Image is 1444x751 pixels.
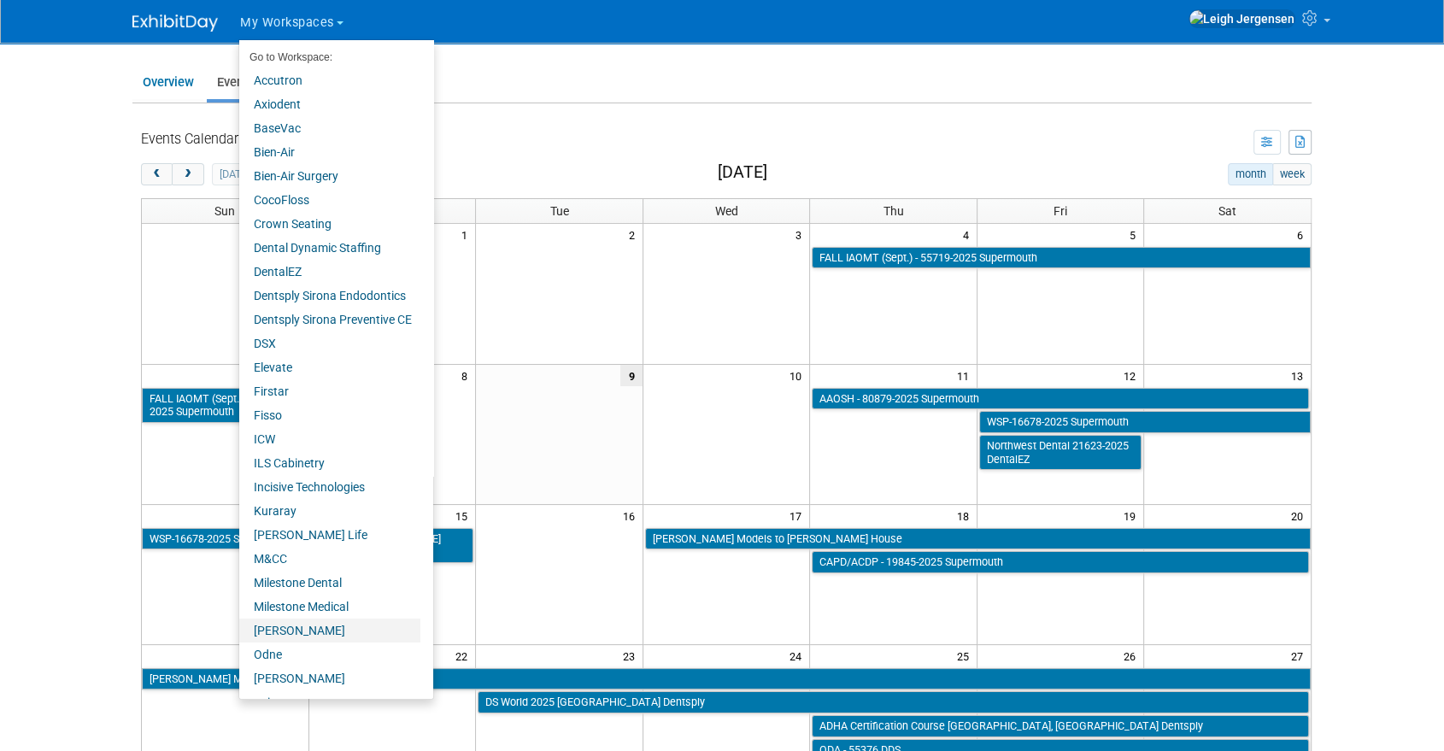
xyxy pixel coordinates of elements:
a: Events [207,66,264,99]
a: Milestone Medical [239,595,420,619]
a: Overview [132,66,203,99]
a: [PERSON_NAME] [239,666,420,690]
a: WSP-16678-2025 Supermouth [979,411,1311,433]
a: [PERSON_NAME] Models to [PERSON_NAME] House [142,668,1311,690]
li: Go to Workspace: [239,46,420,68]
a: ADHA Certification Course [GEOGRAPHIC_DATA], [GEOGRAPHIC_DATA] Dentsply [812,715,1309,737]
a: Fisso [239,403,420,427]
span: 22 [454,645,475,666]
a: quip [239,690,420,714]
a: Firstar [239,379,420,403]
span: 18 [955,505,977,526]
a: DS World 2025 [GEOGRAPHIC_DATA] Dentsply [478,691,1309,713]
a: Bien-Air Surgery [239,164,420,188]
span: Sat [1218,204,1236,218]
a: WSP-16678-2025 Supermouth [142,528,307,550]
span: 15 [454,505,475,526]
span: 11 [955,365,977,386]
span: 3 [794,224,809,245]
span: Wed [714,204,737,218]
a: Northwest Dental 21623-2025 DentalEZ [979,435,1142,470]
span: 1 [460,224,475,245]
h2: [DATE] [718,163,767,182]
span: 5 [1128,224,1143,245]
a: FALL IAOMT (Sept.) - 55719-2025 Supermouth [812,247,1311,269]
a: [PERSON_NAME] Life [239,523,420,547]
span: Fri [1054,204,1067,218]
a: ICW [239,427,420,451]
a: Crown Seating [239,212,420,236]
a: Kuraray [239,499,420,523]
span: Sun [214,204,235,218]
div: Events Calendar (31 Workspaces) [141,130,343,150]
a: Accutron [239,68,420,92]
button: week [1272,163,1312,185]
a: Incisive Technologies [239,475,420,499]
a: CocoFloss [239,188,420,212]
span: Thu [883,204,903,218]
span: 24 [788,645,809,666]
a: Milestone Dental [239,571,420,595]
span: 13 [1289,365,1311,386]
a: ILS Cabinetry [239,451,420,475]
span: 17 [788,505,809,526]
button: prev [141,163,173,185]
a: Dentsply Sirona Preventive CE [239,308,420,331]
span: 19 [1122,505,1143,526]
span: 20 [1289,505,1311,526]
a: Odne [239,642,420,666]
span: 16 [621,505,643,526]
span: 27 [1289,645,1311,666]
a: BaseVac [239,116,420,140]
a: AAOSH - 80879-2025 Supermouth [812,388,1309,410]
span: 23 [621,645,643,666]
a: [PERSON_NAME] Models to [PERSON_NAME] House [645,528,1311,550]
a: CAPD/ACDP - 19845-2025 Supermouth [812,551,1309,573]
a: FALL IAOMT (Sept.) - 55719-2025 Supermouth [142,388,307,423]
a: DSX [239,331,420,355]
a: Dental Dynamic Staffing [239,236,420,260]
span: 6 [1295,224,1311,245]
a: [PERSON_NAME] [239,619,420,642]
i: Export to Spreadsheet (.csv) [1295,136,1306,148]
span: Tue [550,204,569,218]
span: 25 [955,645,977,666]
img: ExhibitDay [132,15,218,32]
a: Dentsply Sirona Endodontics [239,284,420,308]
a: M&CC [239,547,420,571]
span: 10 [788,365,809,386]
a: DentalEZ [239,260,420,284]
button: next [172,163,203,185]
span: 2 [627,224,643,245]
span: 8 [460,365,475,386]
a: Bien-Air [239,140,420,164]
span: 26 [1122,645,1143,666]
button: month [1228,163,1273,185]
span: 4 [961,224,977,245]
a: Elevate [239,355,420,379]
span: My Workspaces [240,15,334,30]
span: 9 [620,365,643,386]
button: [DATE] [212,163,257,185]
span: 12 [1122,365,1143,386]
a: Axiodent [239,92,420,116]
img: Leigh Jergensen [1189,9,1295,28]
